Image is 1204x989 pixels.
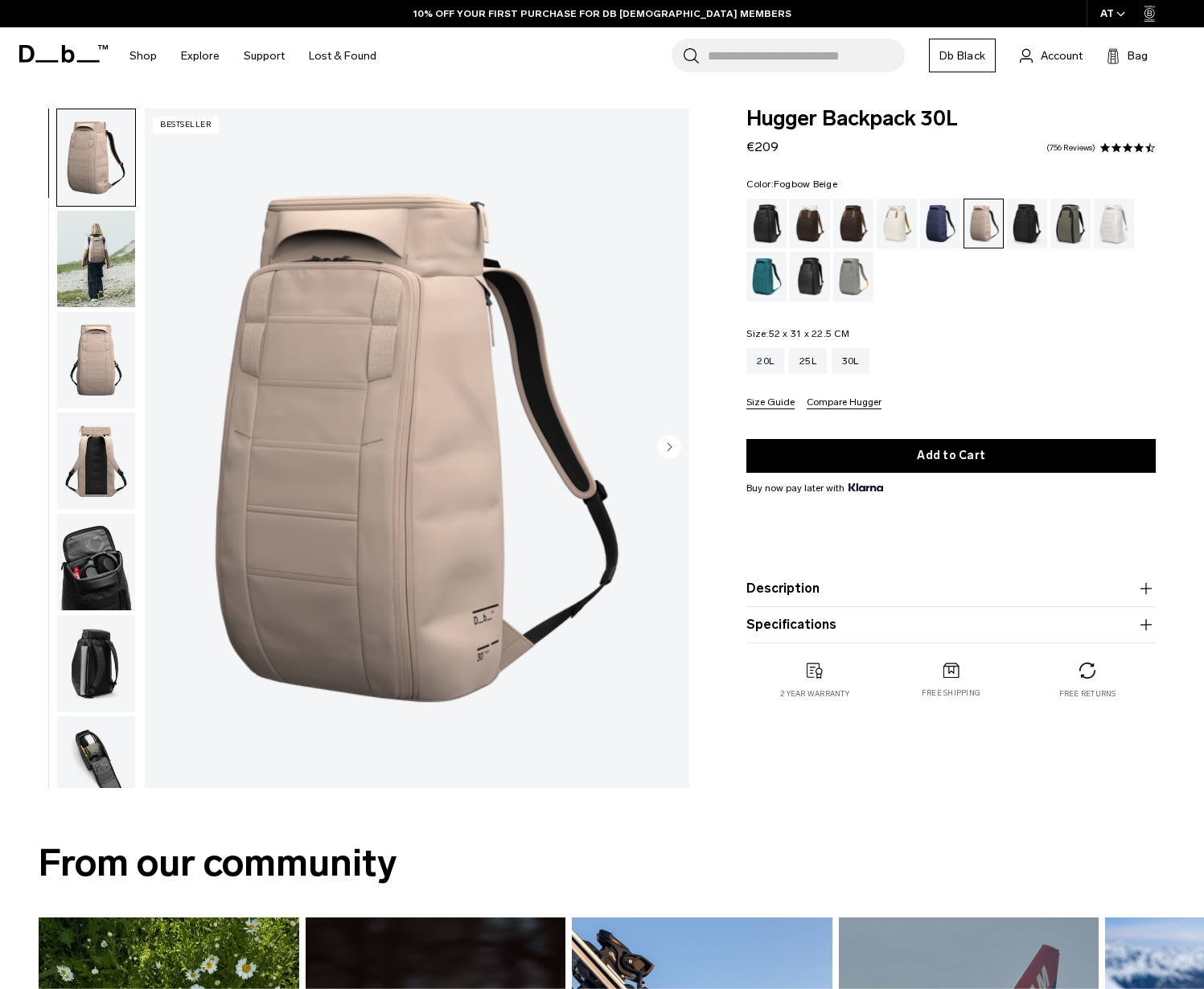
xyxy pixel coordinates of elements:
[1041,47,1083,64] span: Account
[746,139,779,154] span: €209
[57,109,135,206] img: Hugger Backpack 30L Fogbow Beige
[1050,199,1091,248] a: Forest Green
[145,109,689,788] img: Hugger Backpack 30L Fogbow Beige
[1128,47,1148,64] span: Bag
[57,312,135,408] img: Hugger Backpack 30L Fogbow Beige
[774,179,837,190] span: Fogbow Beige
[56,716,136,814] button: Hugger Backpack 30L Fogbow Beige
[790,199,830,248] a: Cappuccino
[1007,199,1047,248] a: Charcoal Grey
[849,483,883,491] img: {"height" => 20, "alt" => "Klarna"}
[833,199,873,248] a: Espresso
[746,579,1156,598] button: Description
[833,252,873,302] a: Sand Grey
[56,412,136,510] button: Hugger Backpack 30L Fogbow Beige
[657,434,681,462] button: Next slide
[746,199,787,248] a: Black Out
[929,39,996,72] a: Db Black
[1020,46,1083,65] a: Account
[780,688,849,700] p: 2 year warranty
[57,615,135,712] img: Hugger Backpack 30L Fogbow Beige
[877,199,917,248] a: Oatmilk
[57,716,135,813] img: Hugger Backpack 30L Fogbow Beige
[790,252,830,302] a: Reflective Black
[1059,688,1116,700] p: Free returns
[57,412,135,509] img: Hugger Backpack 30L Fogbow Beige
[746,109,1156,129] span: Hugger Backpack 30L
[56,513,136,611] button: Hugger Backpack 30L Fogbow Beige
[309,27,376,84] a: Lost & Found
[145,109,689,788] li: 1 / 10
[56,210,136,308] button: Hugger Backpack 30L Fogbow Beige
[746,348,784,374] a: 20L
[1107,46,1148,65] button: Bag
[769,328,849,339] span: 52 x 31 x 22.5 CM
[746,615,1156,634] button: Specifications
[807,397,881,409] button: Compare Hugger
[746,179,837,189] legend: Color:
[39,835,1165,892] h2: From our community
[244,27,285,84] a: Support
[117,27,388,84] nav: Main Navigation
[746,252,787,302] a: Midnight Teal
[129,27,157,84] a: Shop
[832,348,869,374] a: 30L
[964,199,1004,248] a: Fogbow Beige
[56,109,136,207] button: Hugger Backpack 30L Fogbow Beige
[413,6,791,21] a: 10% OFF YOUR FIRST PURCHASE FOR DB [DEMOGRAPHIC_DATA] MEMBERS
[922,687,980,699] p: Free shipping
[57,514,135,610] img: Hugger Backpack 30L Fogbow Beige
[56,614,136,712] button: Hugger Backpack 30L Fogbow Beige
[746,481,883,495] span: Buy now pay later with
[1046,144,1095,152] a: 756 reviews
[1094,199,1134,248] a: Clean Slate
[789,348,827,374] a: 25L
[57,211,135,307] img: Hugger Backpack 30L Fogbow Beige
[56,311,136,409] button: Hugger Backpack 30L Fogbow Beige
[153,117,219,133] p: Bestseller
[181,27,220,84] a: Explore
[920,199,960,248] a: Blue Hour
[746,329,849,339] legend: Size:
[746,397,795,409] button: Size Guide
[746,439,1156,473] button: Add to Cart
